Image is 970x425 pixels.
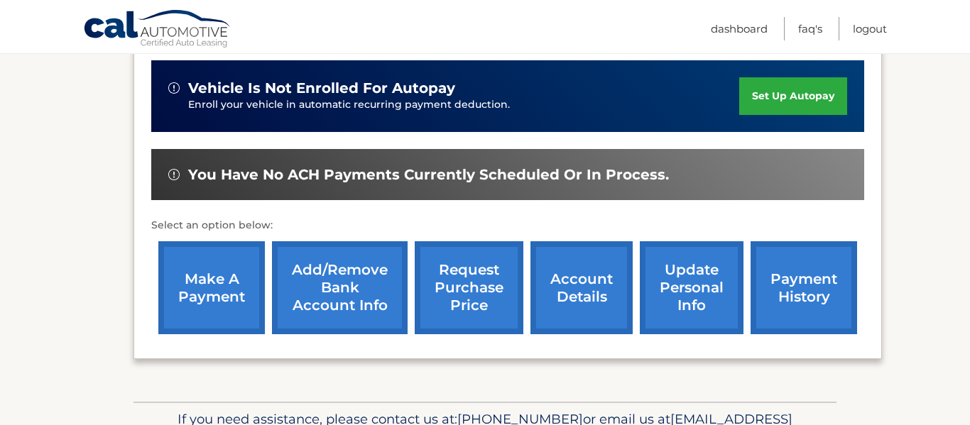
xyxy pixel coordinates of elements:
[272,241,408,334] a: Add/Remove bank account info
[853,17,887,40] a: Logout
[751,241,857,334] a: payment history
[168,82,180,94] img: alert-white.svg
[188,97,739,113] p: Enroll your vehicle in automatic recurring payment deduction.
[530,241,633,334] a: account details
[188,166,669,184] span: You have no ACH payments currently scheduled or in process.
[798,17,822,40] a: FAQ's
[640,241,743,334] a: update personal info
[83,9,232,50] a: Cal Automotive
[739,77,847,115] a: set up autopay
[158,241,265,334] a: make a payment
[415,241,523,334] a: request purchase price
[151,217,864,234] p: Select an option below:
[168,169,180,180] img: alert-white.svg
[711,17,768,40] a: Dashboard
[188,79,455,97] span: vehicle is not enrolled for autopay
